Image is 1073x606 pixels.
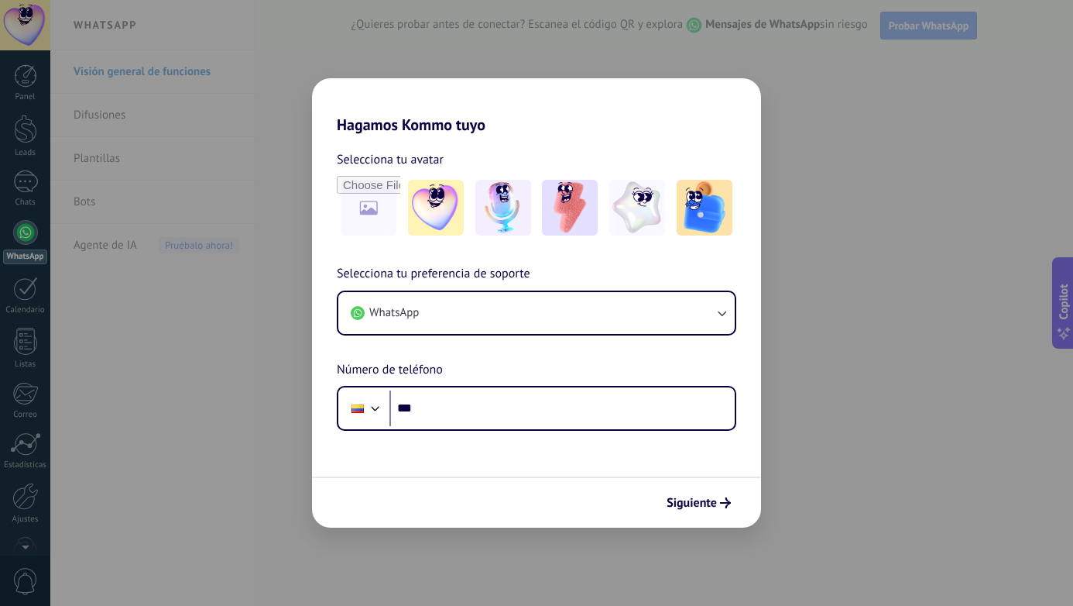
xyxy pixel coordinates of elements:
[337,264,530,284] span: Selecciona tu preferencia de soporte
[369,305,419,321] span: WhatsApp
[408,180,464,236] img: -1.jpeg
[337,150,444,170] span: Selecciona tu avatar
[337,360,443,380] span: Número de teléfono
[677,180,732,236] img: -5.jpeg
[667,498,717,508] span: Siguiente
[609,180,665,236] img: -4.jpeg
[312,78,761,134] h2: Hagamos Kommo tuyo
[343,392,372,425] div: Colombia: + 57
[542,180,598,236] img: -3.jpeg
[338,292,735,334] button: WhatsApp
[475,180,531,236] img: -2.jpeg
[660,490,738,516] button: Siguiente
